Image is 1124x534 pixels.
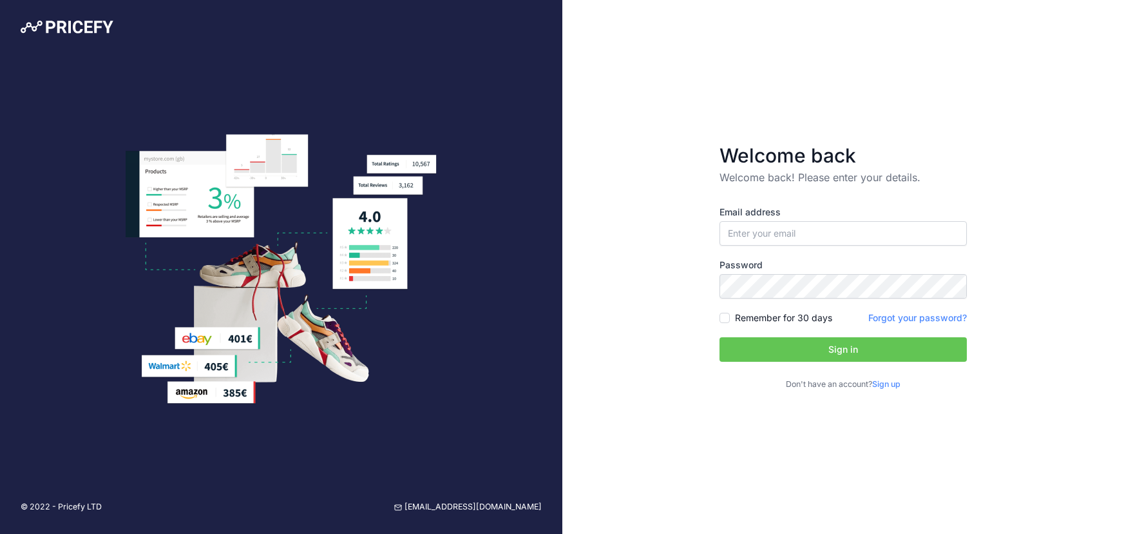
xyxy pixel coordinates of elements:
[868,312,967,323] a: Forgot your password?
[735,311,832,324] label: Remember for 30 days
[21,501,102,513] p: © 2022 - Pricefy LTD
[719,144,967,167] h3: Welcome back
[719,379,967,391] p: Don't have an account?
[719,170,967,185] p: Welcome back! Please enter your details.
[719,337,967,362] button: Sign in
[872,379,900,389] a: Sign up
[21,21,113,34] img: Pricefy
[719,221,967,246] input: Enter your email
[719,206,967,219] label: Email address
[394,501,542,513] a: [EMAIL_ADDRESS][DOMAIN_NAME]
[719,259,967,272] label: Password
